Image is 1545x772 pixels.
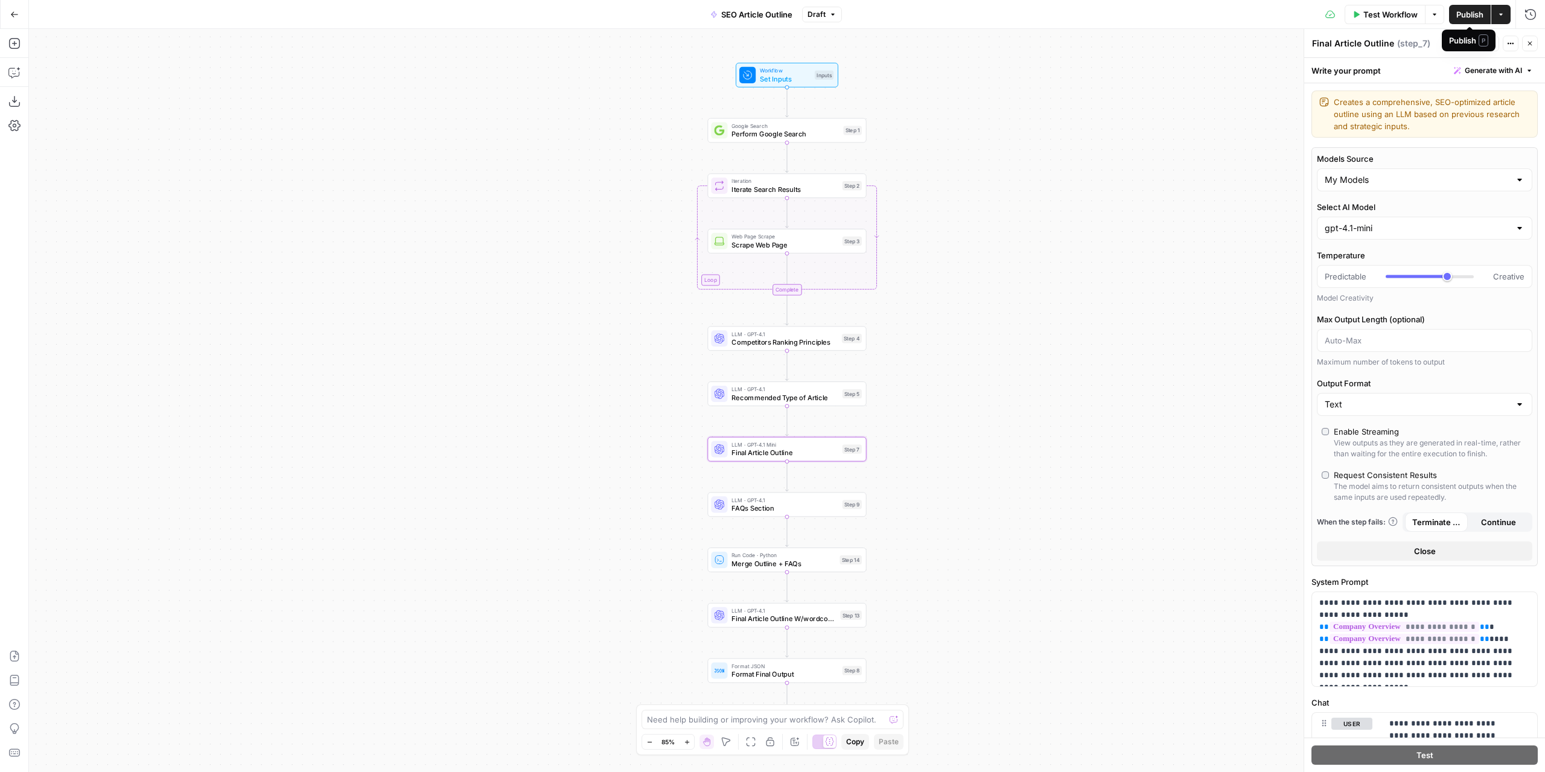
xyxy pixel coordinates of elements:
[785,351,788,380] g: Edge from step_4 to step_5
[1468,512,1531,532] button: Continue
[731,551,835,560] span: Run Code · Python
[707,173,866,198] div: LoopIterationIterate Search ResultsStep 2
[1334,426,1399,438] div: Enable Streaming
[707,492,866,517] div: LLM · GPT-4.1FAQs SectionStep 9
[1311,745,1538,765] button: Test
[707,547,866,572] div: Run Code · PythonMerge Outline + FAQsStep 14
[785,142,788,172] g: Edge from step_1 to step_2
[1334,469,1437,481] div: Request Consistent Results
[1479,34,1488,46] span: P
[731,558,835,569] span: Merge Outline + FAQs
[707,326,866,351] div: LLM · GPT-4.1Competitors Ranking PrinciplesStep 4
[661,737,675,747] span: 85%
[1449,34,1488,46] div: Publish
[785,572,788,602] g: Edge from step_14 to step_13
[1322,471,1329,479] input: Request Consistent ResultsThe model aims to return consistent outputs when the same inputs are us...
[707,381,866,406] div: LLM · GPT-4.1Recommended Type of ArticleStep 5
[707,659,866,683] div: Format JSONFormat Final OutputStep 8
[843,237,862,246] div: Step 3
[707,118,866,143] div: Google SearchPerform Google SearchStep 1
[1312,37,1394,49] textarea: Final Article Outline
[703,5,800,24] button: SEO Article Outline
[1317,541,1532,561] button: Close
[843,445,862,454] div: Step 7
[1322,428,1329,435] input: Enable StreamingView outputs as they are generated in real-time, rather than waiting for the enti...
[731,441,838,449] span: LLM · GPT-4.1 Mini
[1331,718,1372,730] button: user
[785,88,788,117] g: Edge from start to step_1
[731,607,836,615] span: LLM · GPT-4.1
[785,517,788,546] g: Edge from step_9 to step_14
[707,284,866,296] div: Complete
[1317,517,1398,528] a: When the step fails:
[731,122,839,130] span: Google Search
[1311,576,1538,588] label: System Prompt
[1317,293,1532,304] div: Model Creativity
[731,177,838,185] span: Iteration
[815,71,833,80] div: Inputs
[785,295,788,325] g: Edge from step_2-iteration-end to step_4
[707,63,866,88] div: WorkflowSet InputsInputs
[721,8,792,21] span: SEO Article Outline
[1345,5,1425,24] button: Test Workflow
[1325,398,1510,410] input: Text
[840,611,862,620] div: Step 13
[1317,249,1532,261] label: Temperature
[1465,65,1522,76] span: Generate with AI
[808,9,826,20] span: Draft
[1416,749,1433,761] span: Test
[731,448,838,458] span: Final Article Outline
[1311,697,1538,709] label: Chat
[707,437,866,462] div: LLM · GPT-4.1 MiniFinal Article OutlineStep 7
[707,229,866,254] div: Web Page ScrapeScrape Web PageStep 3
[1317,201,1532,213] label: Select AI Model
[785,628,788,657] g: Edge from step_13 to step_8
[1325,174,1510,186] input: My Models
[879,736,899,747] span: Paste
[731,385,838,394] span: LLM · GPT-4.1
[731,330,838,338] span: LLM · GPT-4.1
[843,181,862,190] div: Step 2
[1317,313,1532,325] label: Max Output Length (optional)
[1334,96,1530,132] textarea: Creates a comprehensive, SEO-optimized article outline using an LLM based on previous research an...
[843,666,862,675] div: Step 8
[1449,5,1491,24] button: Publish
[1412,516,1461,528] span: Terminate Workflow
[1481,516,1516,528] span: Continue
[707,603,866,628] div: LLM · GPT-4.1Final Article Outline W/wordcountStep 13
[1325,334,1524,346] input: Auto-Max
[731,337,838,347] span: Competitors Ranking Principles
[731,496,838,504] span: LLM · GPT-4.1
[731,662,838,671] span: Format JSON
[760,74,811,84] span: Set Inputs
[874,734,903,750] button: Paste
[1317,377,1532,389] label: Output Format
[1334,438,1527,459] div: View outputs as they are generated in real-time, rather than waiting for the entire execution to ...
[731,669,838,679] span: Format Final Output
[760,66,811,75] span: Workflow
[731,232,838,241] span: Web Page Scrape
[785,406,788,436] g: Edge from step_5 to step_7
[802,7,842,22] button: Draft
[842,334,862,343] div: Step 4
[1317,153,1532,165] label: Models Source
[843,389,862,398] div: Step 5
[1334,481,1527,503] div: The model aims to return consistent outputs when the same inputs are used repeatedly.
[1397,37,1430,49] span: ( step_7 )
[1414,545,1436,557] span: Close
[731,392,838,403] span: Recommended Type of Article
[1325,222,1510,234] input: gpt-4.1-mini
[846,736,864,747] span: Copy
[731,614,836,624] span: Final Article Outline W/wordcount
[1493,270,1524,282] span: Creative
[1304,58,1545,83] div: Write your prompt
[1456,8,1483,21] span: Publish
[785,198,788,228] g: Edge from step_2 to step_3
[1317,357,1532,368] div: Maximum number of tokens to output
[843,126,862,135] div: Step 1
[1325,270,1366,282] span: Predictable
[731,503,838,513] span: FAQs Section
[731,240,838,250] span: Scrape Web Page
[843,500,862,509] div: Step 9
